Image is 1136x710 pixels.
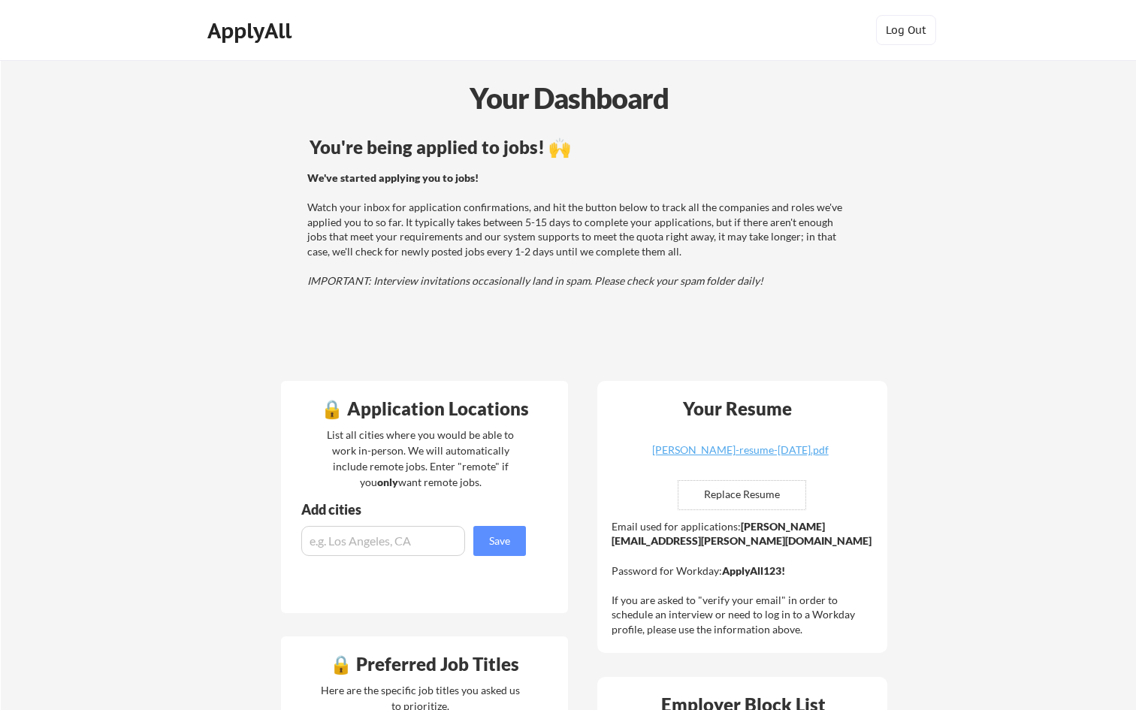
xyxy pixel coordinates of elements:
a: [PERSON_NAME]-resume-[DATE].pdf [651,445,829,468]
input: e.g. Los Angeles, CA [301,526,465,556]
div: 🔒 Application Locations [285,400,564,418]
strong: We've started applying you to jobs! [307,171,479,184]
div: Your Resume [663,400,811,418]
div: List all cities where you would be able to work in-person. We will automatically include remote j... [317,427,524,490]
strong: ApplyAll123! [722,564,785,577]
strong: [PERSON_NAME][EMAIL_ADDRESS][PERSON_NAME][DOMAIN_NAME] [612,520,872,548]
div: Add cities [301,503,530,516]
em: IMPORTANT: Interview invitations occasionally land in spam. Please check your spam folder daily! [307,274,763,287]
div: Your Dashboard [2,77,1136,119]
div: [PERSON_NAME]-resume-[DATE].pdf [651,445,829,455]
strong: only [377,476,398,488]
button: Save [473,526,526,556]
div: 🔒 Preferred Job Titles [285,655,564,673]
div: Email used for applications: Password for Workday: If you are asked to "verify your email" in ord... [612,519,877,637]
div: ApplyAll [207,18,296,44]
div: Watch your inbox for application confirmations, and hit the button below to track all the compani... [307,171,849,289]
button: Log Out [876,15,936,45]
div: You're being applied to jobs! 🙌 [310,138,851,156]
